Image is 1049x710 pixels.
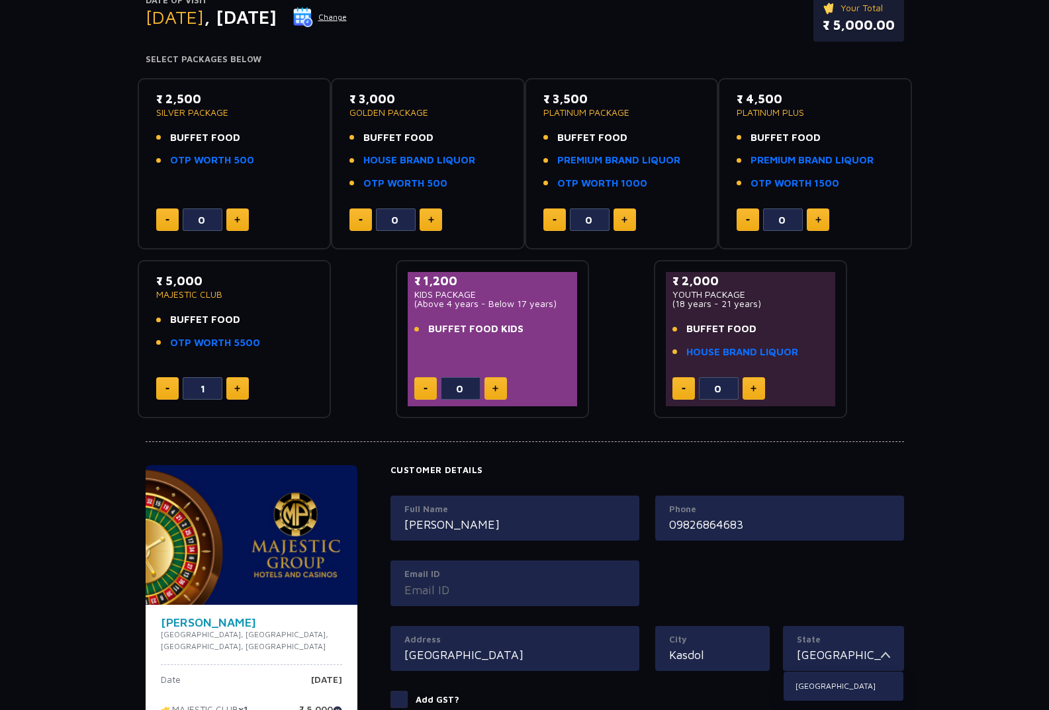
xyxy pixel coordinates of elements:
a: OTP WORTH 500 [363,176,447,191]
input: Mobile [669,515,890,533]
img: minus [165,219,169,221]
span: , [DATE] [204,6,277,28]
h4: Customer Details [390,465,904,476]
img: plus [234,385,240,392]
img: plus [621,216,627,223]
p: [DATE] [311,675,342,695]
img: minus [682,388,686,390]
input: State [797,646,881,664]
a: HOUSE BRAND LIQUOR [686,345,798,360]
p: ₹ 5,000.00 [823,15,895,35]
p: ₹ 1,200 [414,272,571,290]
img: ticket [823,1,837,15]
img: plus [751,385,756,392]
p: Add GST? [416,693,459,707]
img: plus [815,216,821,223]
p: (Above 4 years - Below 17 years) [414,299,571,308]
img: plus [428,216,434,223]
a: OTP WORTH 5500 [170,335,260,351]
a: PREMIUM BRAND LIQUOR [751,153,874,168]
p: ₹ 3,500 [543,90,700,108]
li: [GEOGRAPHIC_DATA] [784,678,903,695]
img: minus [424,388,428,390]
p: Date [161,675,181,695]
span: BUFFET FOOD [170,130,240,146]
span: BUFFET FOOD [686,322,756,337]
span: BUFFET FOOD [363,130,433,146]
h4: Select Packages Below [146,54,904,65]
p: GOLDEN PACKAGE [349,108,506,117]
input: City [669,646,756,664]
label: State [797,633,890,646]
button: Change [293,7,347,28]
img: plus [492,385,498,392]
p: PLATINUM PACKAGE [543,108,700,117]
p: [GEOGRAPHIC_DATA], [GEOGRAPHIC_DATA], [GEOGRAPHIC_DATA], [GEOGRAPHIC_DATA] [161,629,342,652]
p: ₹ 4,500 [737,90,893,108]
p: ₹ 2,500 [156,90,313,108]
h4: [PERSON_NAME] [161,617,342,629]
label: Address [404,633,625,646]
span: BUFFET FOOD [751,130,821,146]
label: Full Name [404,503,625,516]
a: HOUSE BRAND LIQUOR [363,153,475,168]
p: KIDS PACKAGE [414,290,571,299]
p: YOUTH PACKAGE [672,290,829,299]
a: OTP WORTH 1000 [557,176,647,191]
span: BUFFET FOOD KIDS [428,322,524,337]
img: majesticPride-banner [146,465,357,605]
p: MAJESTIC CLUB [156,290,313,299]
input: Address [404,646,625,664]
img: minus [553,219,557,221]
input: Email ID [404,581,625,599]
p: ₹ 2,000 [672,272,829,290]
a: PREMIUM BRAND LIQUOR [557,153,680,168]
img: minus [359,219,363,221]
img: plus [234,216,240,223]
span: [DATE] [146,6,204,28]
span: BUFFET FOOD [557,130,627,146]
img: minus [746,219,750,221]
label: Phone [669,503,890,516]
label: City [669,633,756,646]
p: (18 years - 21 years) [672,299,829,308]
img: minus [165,388,169,390]
p: ₹ 3,000 [349,90,506,108]
a: OTP WORTH 1500 [751,176,839,191]
label: Email ID [404,568,625,581]
a: OTP WORTH 500 [170,153,254,168]
p: Your Total [823,1,895,15]
p: SILVER PACKAGE [156,108,313,117]
p: PLATINUM PLUS [737,108,893,117]
span: BUFFET FOOD [170,312,240,328]
p: ₹ 5,000 [156,272,313,290]
input: Full Name [404,515,625,533]
img: toggler icon [881,646,890,664]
